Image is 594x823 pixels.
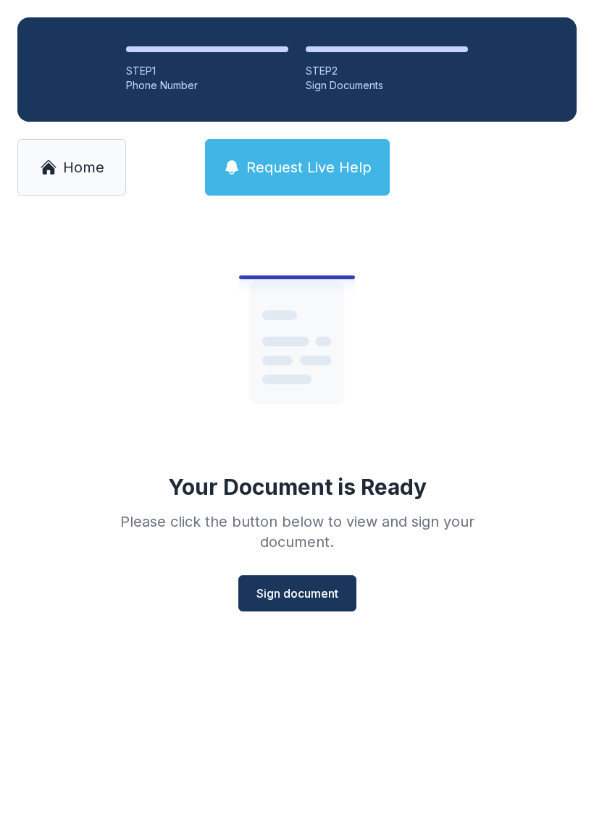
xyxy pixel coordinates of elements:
div: Your Document is Ready [168,474,427,500]
span: Home [63,157,104,177]
div: Please click the button below to view and sign your document. [88,511,506,552]
span: Request Live Help [246,157,372,177]
div: Phone Number [126,78,288,93]
div: STEP 2 [306,64,468,78]
span: Sign document [256,585,338,602]
div: Sign Documents [306,78,468,93]
div: STEP 1 [126,64,288,78]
